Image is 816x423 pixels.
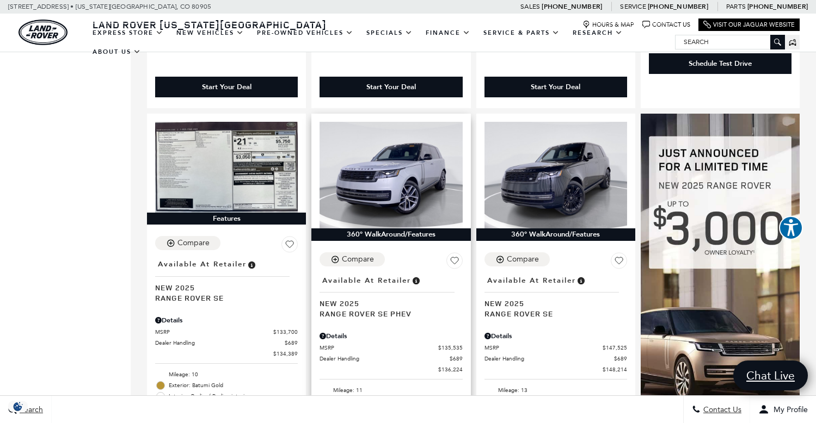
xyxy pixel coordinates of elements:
span: New 2025 [320,298,454,308]
button: Compare Vehicle [484,252,550,266]
span: Chat Live [741,368,800,383]
div: Compare [507,254,539,264]
span: Exterior: Batumi Gold [169,380,298,391]
li: Mileage: 10 [155,369,298,380]
span: MSRP [484,344,603,352]
div: Pricing Details - Range Rover SE PHEV [320,331,462,341]
span: MSRP [155,328,273,336]
a: Available at RetailerNew 2025Range Rover SE [155,257,298,302]
a: Available at RetailerNew 2025Range Rover SE PHEV [320,273,462,319]
a: Chat Live [733,360,808,390]
span: Available at Retailer [487,275,576,287]
img: Land Rover [19,20,68,45]
button: Explore your accessibility options [779,216,803,240]
div: Pricing Details - Range Rover SE [484,331,627,341]
a: $134,389 [155,350,298,358]
div: Start Your Deal [366,82,416,92]
span: Dealer Handling [320,354,449,363]
span: Dealer Handling [484,354,614,363]
a: New Vehicles [170,23,250,42]
a: Research [566,23,629,42]
span: New 2025 [484,298,619,308]
li: Mileage: 11 [320,385,462,396]
span: Vehicle is in stock and ready for immediate delivery. Due to demand, availability is subject to c... [576,275,586,287]
span: Vehicle is in stock and ready for immediate delivery. Due to demand, availability is subject to c... [247,258,256,270]
section: Click to Open Cookie Consent Modal [5,401,30,412]
a: $148,214 [484,365,627,374]
span: Service [620,3,646,10]
a: Visit Our Jaguar Website [703,21,795,29]
button: Save Vehicle [281,236,298,257]
span: Range Rover SE [484,308,619,319]
span: Dealer Handling [155,339,285,347]
a: $136,224 [320,365,462,374]
span: Available at Retailer [158,258,247,270]
a: Pre-Owned Vehicles [250,23,360,42]
span: $133,700 [273,328,298,336]
a: Hours & Map [582,21,634,29]
span: $135,535 [438,344,463,352]
a: [STREET_ADDRESS] • [US_STATE][GEOGRAPHIC_DATA], CO 80905 [8,3,211,10]
button: Compare Vehicle [320,252,385,266]
a: EXPRESS STORE [86,23,170,42]
div: Compare [342,254,374,264]
nav: Main Navigation [86,23,675,61]
div: Start Your Deal [320,77,462,97]
span: $689 [614,354,627,363]
span: Available at Retailer [322,275,411,287]
a: Dealer Handling $689 [155,339,298,347]
button: Save Vehicle [446,252,463,273]
a: Land Rover [US_STATE][GEOGRAPHIC_DATA] [86,18,333,31]
a: Service & Parts [477,23,566,42]
a: land-rover [19,20,68,45]
span: Vehicle is in stock and ready for immediate delivery. Due to demand, availability is subject to c... [411,275,421,287]
div: Start Your Deal [484,77,627,97]
a: Specials [360,23,419,42]
img: 2025 LAND ROVER Range Rover SE [155,122,298,213]
div: Start Your Deal [155,77,298,97]
img: Opt-Out Icon [5,401,30,412]
button: Open user profile menu [750,396,816,423]
a: MSRP $135,535 [320,344,462,352]
img: 2025 LAND ROVER Range Rover SE PHEV [320,122,462,229]
a: About Us [86,42,148,61]
span: Sales [520,3,540,10]
span: $147,525 [603,344,627,352]
aside: Accessibility Help Desk [779,216,803,242]
button: Save Vehicle [611,252,627,273]
a: Contact Us [642,21,690,29]
div: Start Your Deal [531,82,580,92]
span: Land Rover [US_STATE][GEOGRAPHIC_DATA] [93,18,327,31]
span: $134,389 [273,350,298,358]
div: 360° WalkAround/Features [311,228,470,240]
span: Range Rover SE [155,293,290,303]
span: Interior: Perlino/ Perlino interior [169,391,298,402]
div: Schedule Test Drive [649,53,792,74]
span: New 2025 [155,282,290,293]
a: Dealer Handling $689 [320,354,462,363]
span: My Profile [769,405,808,414]
div: 360° WalkAround/Features [476,228,635,240]
div: Schedule Test Drive [689,59,752,69]
li: Mileage: 13 [484,385,627,396]
span: $148,214 [603,365,627,374]
div: Features [147,213,306,225]
a: MSRP $133,700 [155,328,298,336]
span: $136,224 [438,365,463,374]
input: Search [676,35,784,48]
a: [PHONE_NUMBER] [648,2,708,11]
span: Contact Us [701,405,741,414]
span: Parts [726,3,746,10]
span: $689 [285,339,298,347]
button: Compare Vehicle [155,236,220,250]
a: Finance [419,23,477,42]
img: 2025 LAND ROVER Range Rover SE [484,122,627,229]
div: Compare [177,238,210,248]
a: Available at RetailerNew 2025Range Rover SE [484,273,627,319]
span: MSRP [320,344,438,352]
a: [PHONE_NUMBER] [747,2,808,11]
div: Pricing Details - Range Rover SE [155,315,298,325]
a: [PHONE_NUMBER] [542,2,602,11]
a: MSRP $147,525 [484,344,627,352]
span: $689 [450,354,463,363]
